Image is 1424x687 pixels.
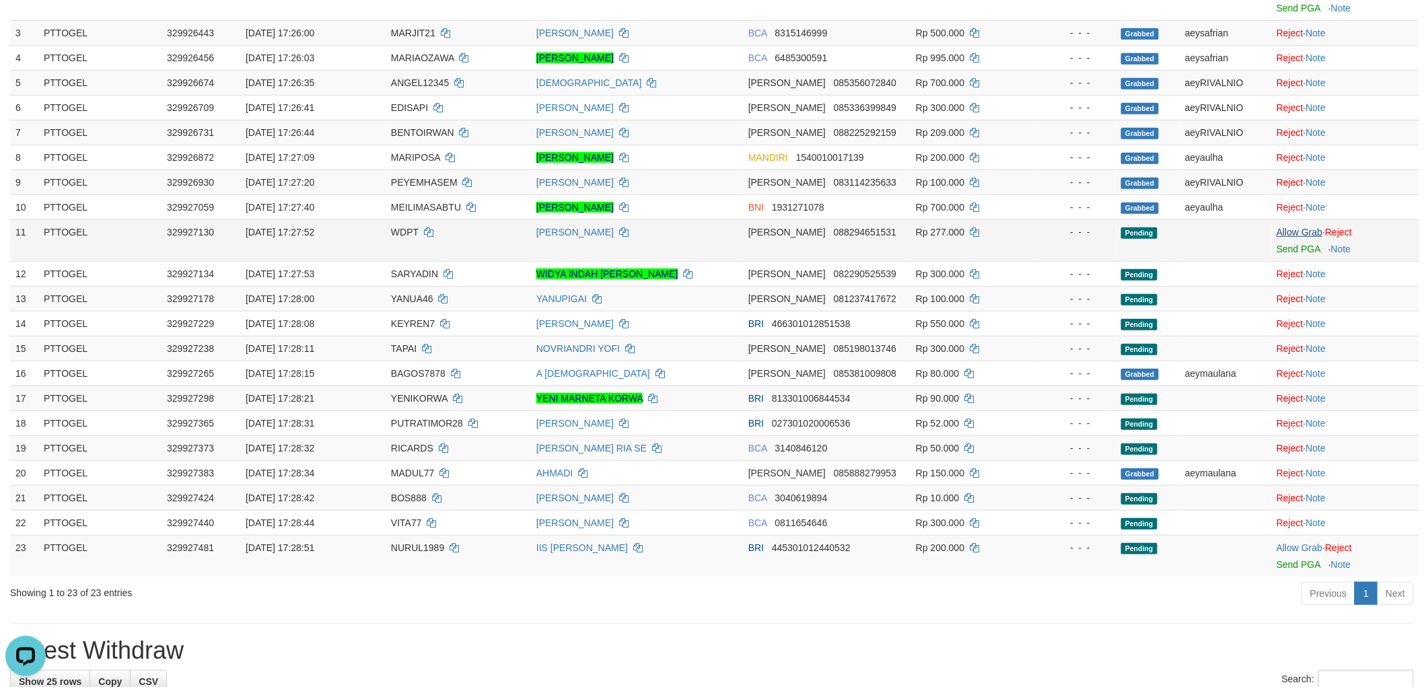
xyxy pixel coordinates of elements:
[246,318,314,329] span: [DATE] 17:28:08
[1039,491,1110,505] div: - - -
[916,152,964,163] span: Rp 200.000
[748,102,826,113] span: [PERSON_NAME]
[1039,76,1110,89] div: - - -
[1180,20,1271,45] td: aeysafrian
[1271,145,1419,170] td: ·
[536,202,614,213] a: [PERSON_NAME]
[1306,28,1326,38] a: Note
[167,368,214,379] span: 329927265
[916,177,964,188] span: Rp 100.000
[834,227,896,238] span: Copy 088294651531 to clipboard
[1180,120,1271,145] td: aeyRIVALNIO
[1277,227,1322,238] a: Allow Grab
[1306,468,1326,478] a: Note
[1271,194,1419,219] td: ·
[916,393,960,404] span: Rp 90.000
[1271,286,1419,311] td: ·
[536,418,614,429] a: [PERSON_NAME]
[916,202,964,213] span: Rp 700.000
[1277,293,1304,304] a: Reject
[1306,443,1326,454] a: Note
[1271,485,1419,510] td: ·
[167,468,214,478] span: 329927383
[246,52,314,63] span: [DATE] 17:26:03
[748,493,767,503] span: BCA
[834,127,896,138] span: Copy 088225292159 to clipboard
[1121,178,1159,189] span: Grabbed
[167,102,214,113] span: 329926709
[1277,393,1304,404] a: Reject
[1121,344,1158,355] span: Pending
[1277,443,1304,454] a: Reject
[246,102,314,113] span: [DATE] 17:26:41
[1271,435,1419,460] td: ·
[38,386,162,410] td: PTTOGEL
[1039,267,1110,281] div: - - -
[536,77,642,88] a: [DEMOGRAPHIC_DATA]
[1277,177,1304,188] a: Reject
[38,120,162,145] td: PTTOGEL
[536,102,614,113] a: [PERSON_NAME]
[391,127,454,138] span: BENTOIRWAN
[10,95,38,120] td: 6
[10,361,38,386] td: 16
[796,152,864,163] span: Copy 1540010017139 to clipboard
[536,127,614,138] a: [PERSON_NAME]
[38,20,162,45] td: PTTOGEL
[1277,493,1304,503] a: Reject
[748,393,764,404] span: BRI
[748,152,788,163] span: MANDIRI
[38,45,162,70] td: PTTOGEL
[536,493,614,503] a: [PERSON_NAME]
[1271,70,1419,95] td: ·
[1039,317,1110,330] div: - - -
[167,227,214,238] span: 329927130
[167,493,214,503] span: 329927424
[1039,151,1110,164] div: - - -
[772,202,824,213] span: Copy 1931271078 to clipboard
[536,393,643,404] a: YENI MARNETA KORWA
[1271,386,1419,410] td: ·
[167,343,214,354] span: 329927238
[1355,582,1378,605] a: 1
[1306,368,1326,379] a: Note
[391,77,449,88] span: ANGEL12345
[748,127,826,138] span: [PERSON_NAME]
[391,393,448,404] span: YENIKORWA
[38,460,162,485] td: PTTOGEL
[10,45,38,70] td: 4
[246,268,314,279] span: [DATE] 17:27:53
[916,418,960,429] span: Rp 52.000
[391,418,463,429] span: PUTRATIMOR28
[167,202,214,213] span: 329927059
[1306,318,1326,329] a: Note
[1306,517,1326,528] a: Note
[246,368,314,379] span: [DATE] 17:28:15
[246,443,314,454] span: [DATE] 17:28:32
[834,268,896,279] span: Copy 082290525539 to clipboard
[1331,3,1351,13] a: Note
[1121,203,1159,214] span: Grabbed
[1306,268,1326,279] a: Note
[1121,269,1158,281] span: Pending
[10,194,38,219] td: 10
[748,77,826,88] span: [PERSON_NAME]
[391,52,454,63] span: MARIAOZAWA
[748,293,826,304] span: [PERSON_NAME]
[1271,361,1419,386] td: ·
[1180,170,1271,194] td: aeyRIVALNIO
[391,102,428,113] span: EDISAPI
[1039,392,1110,405] div: - - -
[916,28,964,38] span: Rp 500.000
[1306,52,1326,63] a: Note
[536,28,614,38] a: [PERSON_NAME]
[1121,153,1159,164] span: Grabbed
[10,336,38,361] td: 15
[1377,582,1414,605] a: Next
[536,52,614,63] a: [PERSON_NAME]
[1306,418,1326,429] a: Note
[1121,394,1158,405] span: Pending
[1121,319,1158,330] span: Pending
[1277,517,1304,528] a: Reject
[391,493,427,503] span: BOS888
